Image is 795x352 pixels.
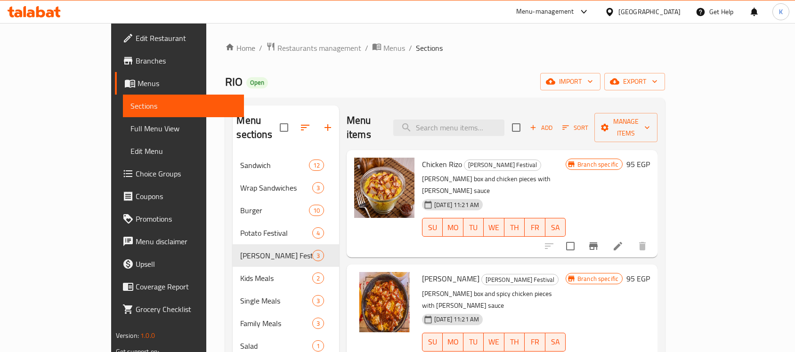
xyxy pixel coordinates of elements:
[528,335,541,349] span: FR
[115,298,244,320] a: Grocery Checklist
[528,221,541,234] span: FR
[463,333,484,352] button: TU
[443,333,463,352] button: MO
[259,42,262,54] li: /
[116,329,139,342] span: Version:
[426,221,439,234] span: SU
[354,158,414,218] img: Chicken Rizo
[313,251,324,260] span: 3
[115,49,244,72] a: Branches
[136,168,236,179] span: Choice Groups
[309,160,324,171] div: items
[233,244,339,267] div: [PERSON_NAME] Festival3
[365,42,368,54] li: /
[312,295,324,306] div: items
[312,340,324,352] div: items
[422,157,462,171] span: Chicken Rizo
[313,342,324,351] span: 1
[309,161,324,170] span: 12
[504,218,525,237] button: TH
[274,118,294,137] span: Select all sections
[504,333,525,352] button: TH
[525,218,545,237] button: FR
[115,230,244,253] a: Menu disclaimer
[463,218,484,237] button: TU
[548,76,593,88] span: import
[130,123,236,134] span: Full Menu View
[136,304,236,315] span: Grocery Checklist
[240,340,312,352] span: Salad
[115,208,244,230] a: Promotions
[446,221,459,234] span: MO
[594,113,657,142] button: Manage items
[540,73,600,90] button: import
[560,120,591,135] button: Sort
[574,160,622,169] span: Branch specific
[626,272,650,285] h6: 95 EGP
[115,275,244,298] a: Coverage Report
[136,191,236,202] span: Coupons
[123,117,244,140] a: Full Menu View
[430,315,483,324] span: [DATE] 11:21 AM
[123,140,244,162] a: Edit Menu
[525,333,545,352] button: FR
[443,218,463,237] button: MO
[482,274,558,285] span: [PERSON_NAME] Festival
[233,289,339,312] div: Single Meals3
[631,235,654,257] button: delete
[562,122,588,133] span: Sort
[277,42,361,54] span: Restaurants management
[115,27,244,49] a: Edit Restaurant
[312,272,324,284] div: items
[313,229,324,238] span: 4
[240,250,312,261] span: [PERSON_NAME] Festival
[123,95,244,117] a: Sections
[446,335,459,349] span: MO
[240,205,308,216] span: Burger
[467,335,480,349] span: TU
[136,258,236,270] span: Upsell
[574,274,622,283] span: Branch specific
[115,185,244,208] a: Coupons
[484,218,504,237] button: WE
[347,113,382,142] h2: Menu items
[225,42,665,54] nav: breadcrumb
[240,227,312,239] span: Potato Festival
[545,333,566,352] button: SA
[233,267,339,289] div: Kids Meals2
[115,253,244,275] a: Upsell
[233,312,339,335] div: Family Meals3
[240,318,312,329] span: Family Meals
[312,250,324,261] div: items
[464,160,541,170] span: [PERSON_NAME] Festival
[313,274,324,283] span: 2
[294,116,316,139] span: Sort sections
[313,184,324,192] span: 3
[138,78,236,89] span: Menus
[779,7,783,17] span: K
[549,221,562,234] span: SA
[422,333,443,352] button: SU
[422,288,566,312] p: [PERSON_NAME] box and spicy chicken pieces with [PERSON_NAME] sauce
[508,335,521,349] span: TH
[130,145,236,157] span: Edit Menu
[240,295,312,306] span: Single Meals
[467,221,480,234] span: TU
[246,79,268,87] span: Open
[312,182,324,193] div: items
[528,122,554,133] span: Add
[354,272,414,332] img: Zinger Rizo
[506,118,526,137] span: Select section
[582,235,605,257] button: Branch-specific-item
[618,7,681,17] div: [GEOGRAPHIC_DATA]
[309,206,324,215] span: 10
[136,213,236,224] span: Promotions
[136,55,236,66] span: Branches
[487,335,500,349] span: WE
[556,120,594,135] span: Sort items
[240,160,308,171] span: Sandwich
[136,32,236,44] span: Edit Restaurant
[372,42,405,54] a: Menus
